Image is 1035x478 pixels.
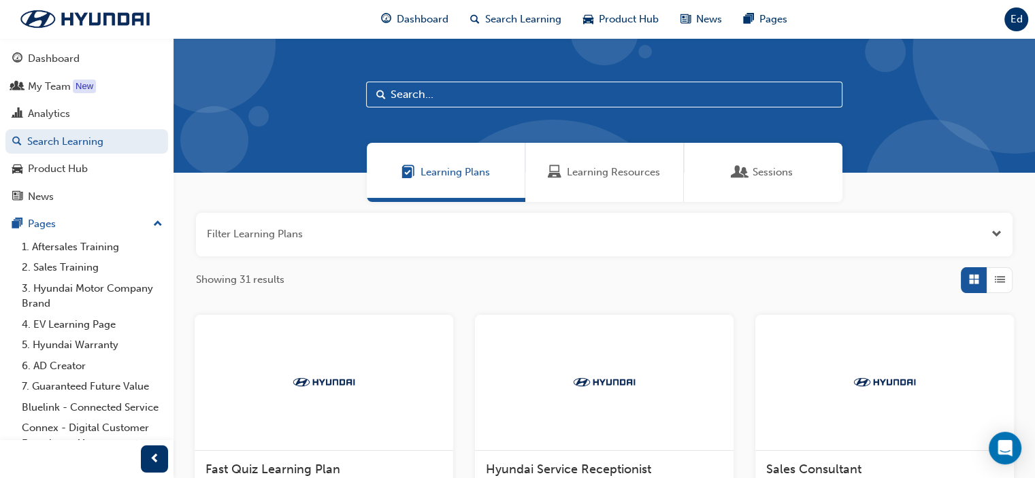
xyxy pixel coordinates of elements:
[1004,7,1028,31] button: Ed
[16,314,168,335] a: 4. EV Learning Page
[734,165,747,180] span: Sessions
[5,156,168,182] a: Product Hub
[397,12,448,27] span: Dashboard
[744,11,754,28] span: pages-icon
[5,101,168,126] a: Analytics
[12,163,22,175] span: car-icon
[196,272,284,288] span: Showing 31 results
[583,11,593,28] span: car-icon
[5,74,168,99] a: My Team
[28,51,80,67] div: Dashboard
[486,462,651,477] span: Hyundai Service Receptionist
[5,46,168,71] a: Dashboard
[7,5,163,33] img: Trak
[5,44,168,211] button: DashboardMy TeamAnalyticsSearch LearningProduct HubNews
[16,257,168,278] a: 2. Sales Training
[696,12,722,27] span: News
[485,12,561,27] span: Search Learning
[567,165,660,180] span: Learning Resources
[5,211,168,237] button: Pages
[73,80,96,93] div: Tooltip anchor
[548,165,561,180] span: Learning Resources
[376,87,386,103] span: Search
[401,165,415,180] span: Learning Plans
[286,375,361,389] img: Trak
[206,462,340,477] span: Fast Quiz Learning Plan
[16,335,168,356] a: 5. Hyundai Warranty
[370,5,459,33] a: guage-iconDashboard
[366,82,842,107] input: Search...
[381,11,391,28] span: guage-icon
[847,375,922,389] img: Trak
[733,5,798,33] a: pages-iconPages
[989,432,1021,464] div: Open Intercom Messenger
[670,5,733,33] a: news-iconNews
[16,278,168,314] a: 3. Hyundai Motor Company Brand
[572,5,670,33] a: car-iconProduct Hub
[991,226,1002,242] button: Open the filter
[969,272,979,288] span: Grid
[12,108,22,120] span: chart-icon
[16,356,168,377] a: 6. AD Creator
[16,417,168,454] a: Connex - Digital Customer Experience Management
[5,184,168,209] a: News
[5,129,168,154] a: Search Learning
[995,272,1005,288] span: List
[759,12,787,27] span: Pages
[12,191,22,203] span: news-icon
[567,375,642,389] img: Trak
[459,5,572,33] a: search-iconSearch Learning
[680,11,691,28] span: news-icon
[28,216,56,232] div: Pages
[766,462,861,477] span: Sales Consultant
[12,53,22,65] span: guage-icon
[150,451,160,468] span: prev-icon
[28,106,70,122] div: Analytics
[367,143,525,202] a: Learning PlansLearning Plans
[12,218,22,231] span: pages-icon
[28,161,88,177] div: Product Hub
[28,79,71,95] div: My Team
[16,376,168,397] a: 7. Guaranteed Future Value
[753,165,793,180] span: Sessions
[525,143,684,202] a: Learning ResourcesLearning Resources
[12,136,22,148] span: search-icon
[28,189,54,205] div: News
[684,143,842,202] a: SessionsSessions
[153,216,163,233] span: up-icon
[470,11,480,28] span: search-icon
[16,237,168,258] a: 1. Aftersales Training
[1011,12,1023,27] span: Ed
[12,81,22,93] span: people-icon
[16,397,168,418] a: Bluelink - Connected Service
[421,165,490,180] span: Learning Plans
[599,12,659,27] span: Product Hub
